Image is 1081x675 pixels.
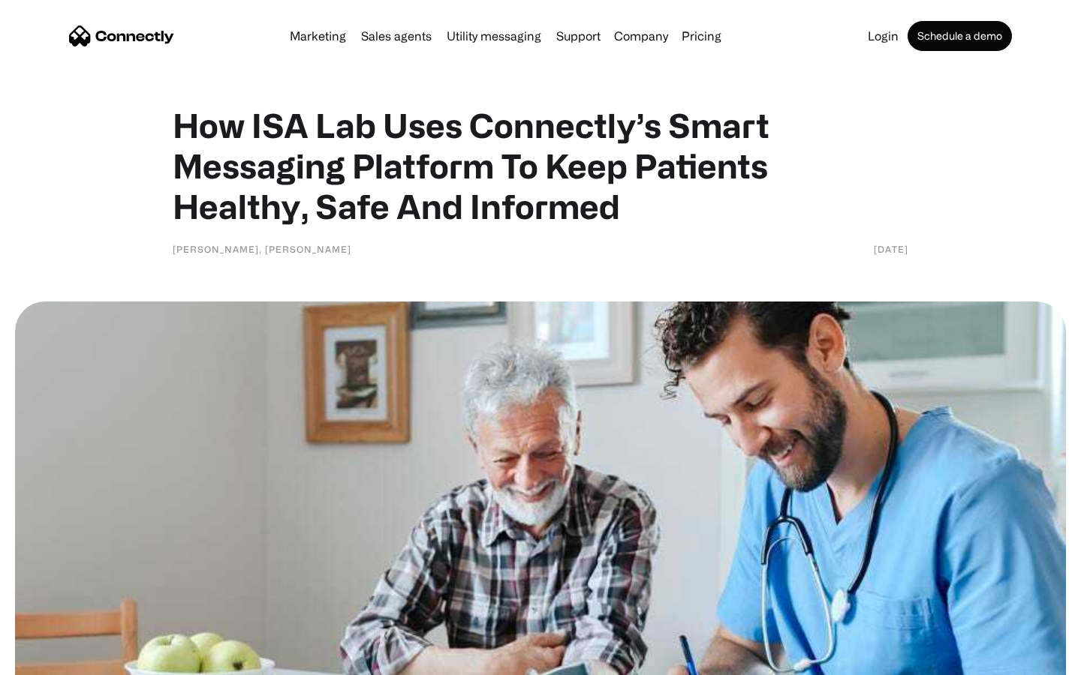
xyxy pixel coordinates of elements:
[614,25,668,46] div: Company
[15,649,90,670] aside: Language selected: English
[550,30,607,42] a: Support
[908,21,1012,51] a: Schedule a demo
[355,30,438,42] a: Sales agents
[676,30,727,42] a: Pricing
[862,30,905,42] a: Login
[284,30,352,42] a: Marketing
[441,30,547,42] a: Utility messaging
[874,241,908,256] div: [DATE]
[173,105,908,226] h1: How ISA Lab Uses Connectly’s Smart Messaging Platform To Keep Patients Healthy, Safe And Informed
[30,649,90,670] ul: Language list
[173,241,351,256] div: [PERSON_NAME], [PERSON_NAME]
